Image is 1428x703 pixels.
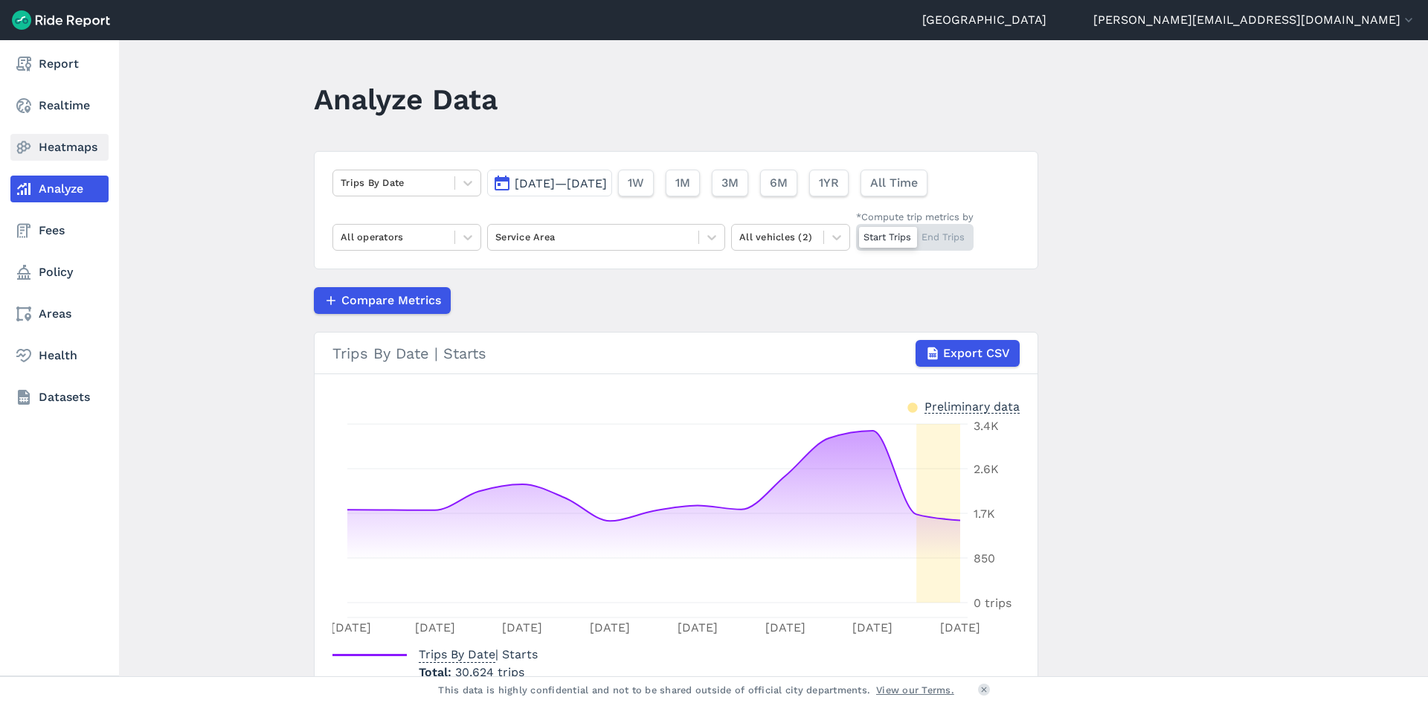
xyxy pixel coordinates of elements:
[618,170,654,196] button: 1W
[819,174,839,192] span: 1YR
[12,10,110,30] img: Ride Report
[502,620,542,635] tspan: [DATE]
[314,287,451,314] button: Compare Metrics
[10,134,109,161] a: Heatmaps
[856,210,974,224] div: *Compute trip metrics by
[10,384,109,411] a: Datasets
[809,170,849,196] button: 1YR
[974,462,999,476] tspan: 2.6K
[943,344,1010,362] span: Export CSV
[974,419,999,433] tspan: 3.4K
[876,683,954,697] a: View our Terms.
[974,507,995,521] tspan: 1.7K
[770,174,788,192] span: 6M
[415,620,455,635] tspan: [DATE]
[628,174,644,192] span: 1W
[675,174,690,192] span: 1M
[515,176,607,190] span: [DATE]—[DATE]
[419,665,455,679] span: Total
[10,176,109,202] a: Analyze
[10,301,109,327] a: Areas
[870,174,918,192] span: All Time
[1093,11,1416,29] button: [PERSON_NAME][EMAIL_ADDRESS][DOMAIN_NAME]
[765,620,805,635] tspan: [DATE]
[419,643,495,663] span: Trips By Date
[666,170,700,196] button: 1M
[922,11,1046,29] a: [GEOGRAPHIC_DATA]
[331,620,371,635] tspan: [DATE]
[10,51,109,77] a: Report
[678,620,718,635] tspan: [DATE]
[590,620,630,635] tspan: [DATE]
[341,292,441,309] span: Compare Metrics
[419,647,538,661] span: | Starts
[487,170,612,196] button: [DATE]—[DATE]
[332,340,1020,367] div: Trips By Date | Starts
[455,665,524,679] span: 30,624 trips
[861,170,927,196] button: All Time
[10,217,109,244] a: Fees
[10,342,109,369] a: Health
[10,259,109,286] a: Policy
[974,551,995,565] tspan: 850
[721,174,739,192] span: 3M
[940,620,980,635] tspan: [DATE]
[924,398,1020,414] div: Preliminary data
[760,170,797,196] button: 6M
[314,79,498,120] h1: Analyze Data
[974,596,1011,610] tspan: 0 trips
[10,92,109,119] a: Realtime
[712,170,748,196] button: 3M
[852,620,892,635] tspan: [DATE]
[916,340,1020,367] button: Export CSV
